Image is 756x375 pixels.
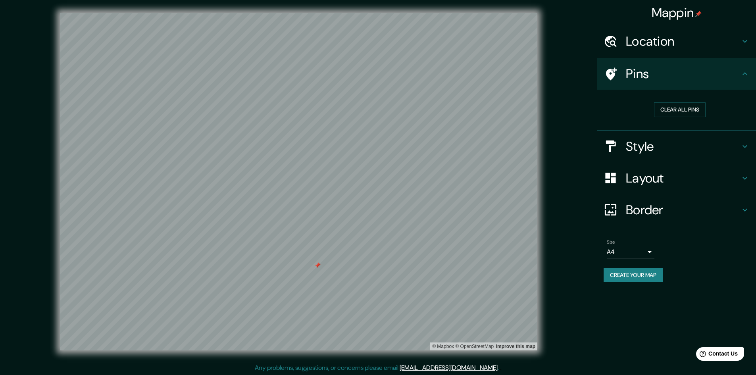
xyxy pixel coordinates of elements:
[685,344,747,366] iframe: Help widget launcher
[626,138,740,154] h4: Style
[500,363,502,373] div: .
[626,170,740,186] h4: Layout
[652,5,702,21] h4: Mappin
[695,11,702,17] img: pin-icon.png
[255,363,499,373] p: Any problems, suggestions, or concerns please email .
[607,238,615,245] label: Size
[597,194,756,226] div: Border
[60,13,537,350] canvas: Map
[496,344,535,349] a: Map feedback
[597,58,756,90] div: Pins
[626,33,740,49] h4: Location
[597,162,756,194] div: Layout
[604,268,663,283] button: Create your map
[654,102,706,117] button: Clear all pins
[499,363,500,373] div: .
[455,344,494,349] a: OpenStreetMap
[597,25,756,57] div: Location
[626,202,740,218] h4: Border
[626,66,740,82] h4: Pins
[400,363,498,372] a: [EMAIL_ADDRESS][DOMAIN_NAME]
[597,131,756,162] div: Style
[607,246,654,258] div: A4
[432,344,454,349] a: Mapbox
